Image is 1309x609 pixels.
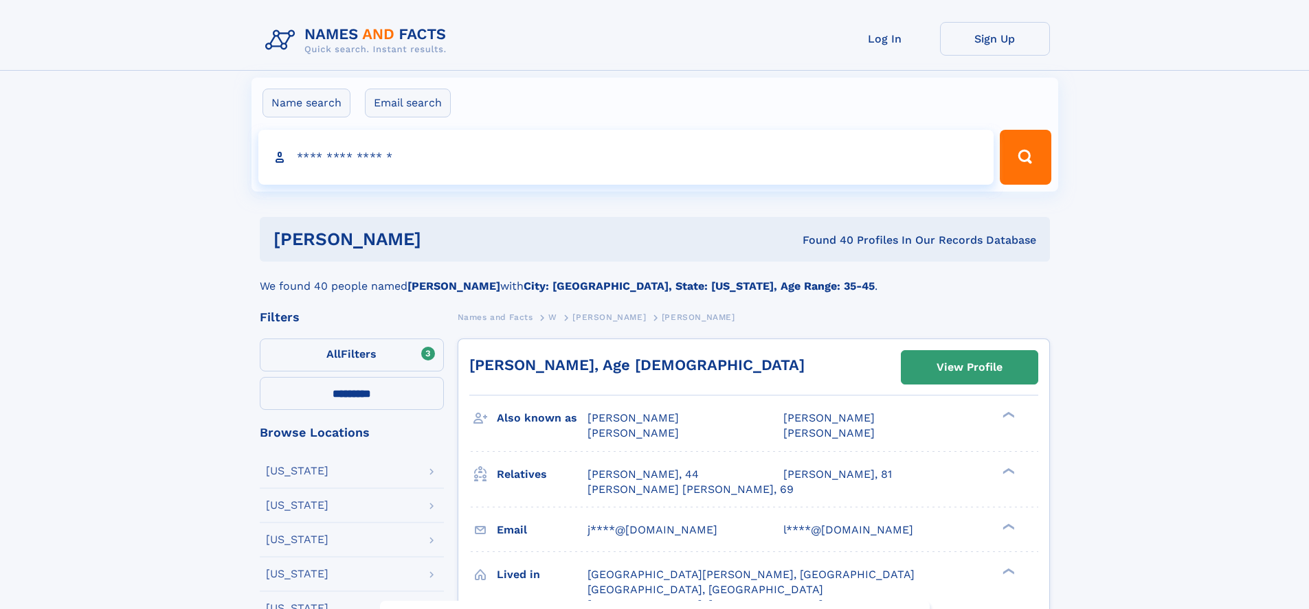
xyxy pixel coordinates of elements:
b: [PERSON_NAME] [407,279,500,292]
span: [PERSON_NAME] [572,312,646,322]
a: [PERSON_NAME] [572,308,646,325]
span: [PERSON_NAME] [588,411,679,424]
span: All [326,347,341,360]
a: Log In [830,22,940,56]
div: ❯ [999,522,1016,531]
div: Browse Locations [260,426,444,439]
img: Logo Names and Facts [260,22,458,59]
h3: Email [497,518,588,542]
label: Name search [262,89,350,117]
h3: Relatives [497,463,588,486]
div: ❯ [999,411,1016,420]
h3: Also known as [497,406,588,430]
label: Filters [260,338,444,371]
div: ❯ [999,466,1016,475]
label: Email search [365,89,451,117]
div: ❯ [999,566,1016,575]
div: [US_STATE] [266,534,328,545]
span: [GEOGRAPHIC_DATA], [GEOGRAPHIC_DATA] [588,583,823,596]
a: W [548,308,557,325]
span: [PERSON_NAME] [588,426,679,439]
h1: [PERSON_NAME] [273,231,612,248]
div: Filters [260,311,444,323]
span: [GEOGRAPHIC_DATA][PERSON_NAME], [GEOGRAPHIC_DATA] [588,568,915,581]
span: [PERSON_NAME] [783,426,875,439]
div: [US_STATE] [266,500,328,511]
input: search input [258,130,994,185]
a: [PERSON_NAME], 44 [588,467,699,482]
div: View Profile [937,352,1003,383]
div: [US_STATE] [266,568,328,579]
a: Names and Facts [458,308,533,325]
div: We found 40 people named with . [260,262,1050,295]
b: City: [GEOGRAPHIC_DATA], State: [US_STATE], Age Range: 35-45 [524,279,875,292]
span: W [548,312,557,322]
a: View Profile [902,351,1038,384]
span: [PERSON_NAME] [662,312,735,322]
a: [PERSON_NAME], 81 [783,467,892,482]
a: Sign Up [940,22,1050,56]
a: [PERSON_NAME], Age [DEMOGRAPHIC_DATA] [469,356,805,374]
button: Search Button [1000,130,1051,185]
a: [PERSON_NAME] [PERSON_NAME], 69 [588,482,794,497]
h3: Lived in [497,563,588,586]
span: [PERSON_NAME] [783,411,875,424]
div: [US_STATE] [266,466,328,476]
div: Found 40 Profiles In Our Records Database [612,233,1036,248]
